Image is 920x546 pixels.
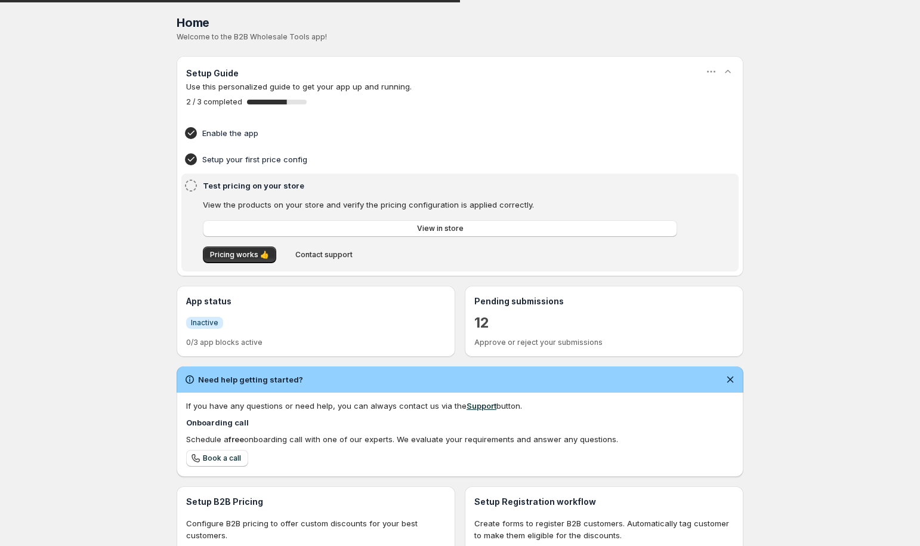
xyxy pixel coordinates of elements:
button: Dismiss notification [722,371,739,388]
p: 0/3 app blocks active [186,338,446,347]
h2: Need help getting started? [198,374,303,385]
button: Contact support [288,246,360,263]
h4: Test pricing on your store [203,180,681,192]
p: Approve or reject your submissions [474,338,734,347]
h3: Setup Registration workflow [474,496,734,508]
p: View the products on your store and verify the pricing configuration is applied correctly. [203,199,677,211]
h4: Onboarding call [186,417,734,428]
span: Home [177,16,209,30]
h4: Enable the app [202,127,681,139]
span: Contact support [295,250,353,260]
button: Pricing works 👍 [203,246,276,263]
a: View in store [203,220,677,237]
span: View in store [417,224,464,233]
p: Create forms to register B2B customers. Automatically tag customer to make them eligible for the ... [474,517,734,541]
b: free [229,434,244,444]
p: Use this personalized guide to get your app up and running. [186,81,734,92]
a: Book a call [186,450,248,467]
h3: App status [186,295,446,307]
h3: Setup Guide [186,67,239,79]
a: 12 [474,313,489,332]
div: If you have any questions or need help, you can always contact us via the button. [186,400,734,412]
span: Inactive [191,318,218,328]
div: Schedule a onboarding call with one of our experts. We evaluate your requirements and answer any ... [186,433,734,445]
h3: Pending submissions [474,295,734,307]
h3: Setup B2B Pricing [186,496,446,508]
span: Book a call [203,454,241,463]
span: 2 / 3 completed [186,97,242,107]
p: Configure B2B pricing to offer custom discounts for your best customers. [186,517,446,541]
span: Pricing works 👍 [210,250,269,260]
a: InfoInactive [186,316,223,329]
a: Support [467,401,496,411]
h4: Setup your first price config [202,153,681,165]
p: Welcome to the B2B Wholesale Tools app! [177,32,743,42]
